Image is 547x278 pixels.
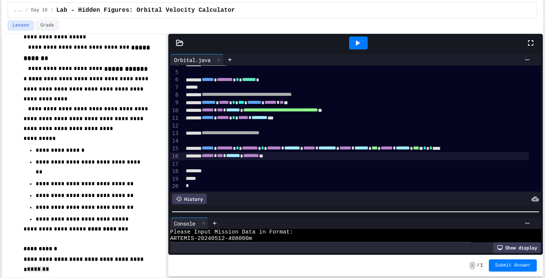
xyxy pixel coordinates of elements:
span: Day 10 [31,7,47,13]
span: 1 [480,262,483,268]
span: / [25,7,28,13]
button: Lesson [8,21,34,30]
span: ... [14,7,22,13]
span: - [470,262,475,269]
button: Submit Answer [489,259,537,272]
span: / [51,7,53,13]
span: Submit Answer [495,262,531,268]
span: / [477,262,479,268]
button: Grade [35,21,59,30]
span: Lab - Hidden Figures: Orbital Velocity Calculator [56,6,235,15]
